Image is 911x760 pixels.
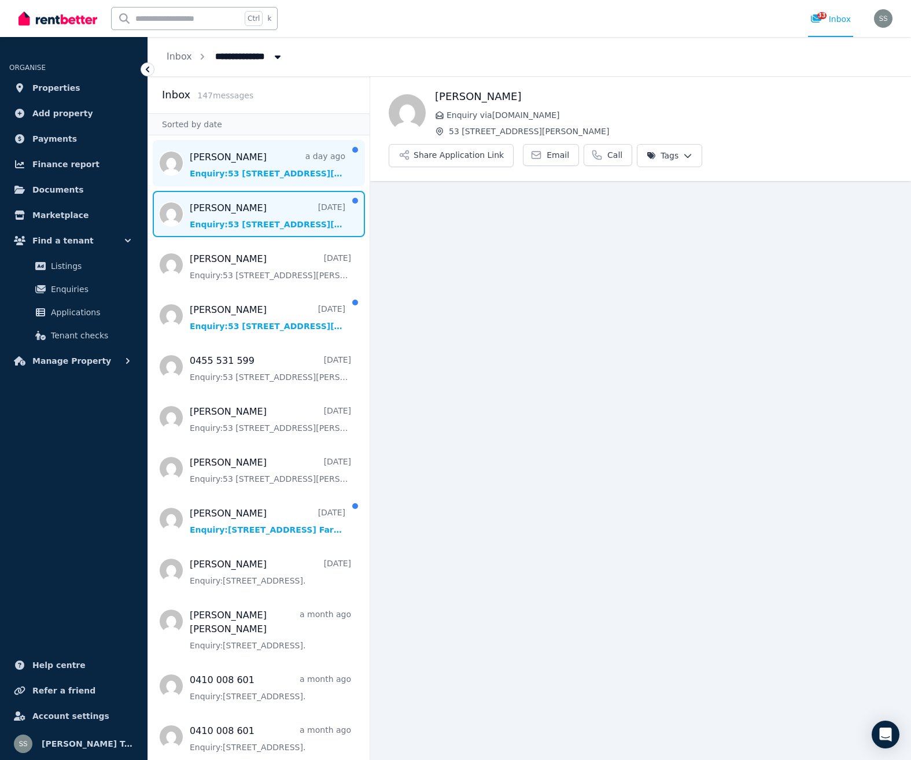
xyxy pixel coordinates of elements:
a: [PERSON_NAME]a day agoEnquiry:53 [STREET_ADDRESS][PERSON_NAME]. [190,150,345,179]
a: Applications [14,301,134,324]
span: [PERSON_NAME] Total Real Estate [42,737,134,751]
a: [PERSON_NAME][DATE]Enquiry:[STREET_ADDRESS]. [190,558,351,586]
span: Tenant checks [51,329,129,342]
span: Applications [51,305,129,319]
nav: Breadcrumb [148,37,302,76]
span: Help centre [32,658,86,672]
div: Open Intercom Messenger [872,721,899,748]
a: Account settings [9,704,138,728]
span: Email [547,149,569,161]
a: [PERSON_NAME][DATE]Enquiry:53 [STREET_ADDRESS][PERSON_NAME]. [190,303,345,332]
a: [PERSON_NAME][DATE]Enquiry:53 [STREET_ADDRESS][PERSON_NAME]. [190,252,351,281]
div: Sorted by date [148,113,370,135]
a: [PERSON_NAME][DATE]Enquiry:53 [STREET_ADDRESS][PERSON_NAME]. [190,405,351,434]
button: Tags [637,144,702,167]
a: Add property [9,102,138,125]
a: Properties [9,76,138,99]
span: k [267,14,271,23]
a: Help centre [9,654,138,677]
span: Tags [647,150,678,161]
a: 0410 008 601a month agoEnquiry:[STREET_ADDRESS]. [190,724,351,753]
a: Marketplace [9,204,138,227]
span: Account settings [32,709,109,723]
span: Finance report [32,157,99,171]
span: ORGANISE [9,64,46,72]
span: Marketplace [32,208,88,222]
h1: [PERSON_NAME] [435,88,892,105]
a: Email [523,144,579,166]
a: Payments [9,127,138,150]
a: Tenant checks [14,324,134,347]
a: Documents [9,178,138,201]
span: 53 [STREET_ADDRESS][PERSON_NAME] [449,126,892,137]
span: Properties [32,81,80,95]
span: 147 message s [197,91,253,100]
a: [PERSON_NAME][DATE]Enquiry:53 [STREET_ADDRESS][PERSON_NAME]. [190,201,345,230]
span: Payments [32,132,77,146]
span: Ctrl [245,11,263,26]
span: Manage Property [32,354,111,368]
span: Find a tenant [32,234,94,248]
a: 0410 008 601a month agoEnquiry:[STREET_ADDRESS]. [190,673,351,702]
img: RentBetter [19,10,97,27]
a: Enquiries [14,278,134,301]
a: Call [584,144,632,166]
a: Listings [14,254,134,278]
h2: Inbox [162,87,190,103]
a: [PERSON_NAME] [PERSON_NAME]a month agoEnquiry:[STREET_ADDRESS]. [190,608,351,651]
a: 0455 531 599[DATE]Enquiry:53 [STREET_ADDRESS][PERSON_NAME]. [190,354,351,383]
button: Share Application Link [389,144,514,167]
div: Inbox [810,13,851,25]
button: Manage Property [9,349,138,372]
img: Sue Seivers Total Real Estate [14,735,32,753]
span: Listings [51,259,129,273]
span: Refer a friend [32,684,95,698]
span: Call [607,149,622,161]
span: Add property [32,106,93,120]
span: 33 [817,12,827,19]
span: Enquiries [51,282,129,296]
a: Refer a friend [9,679,138,702]
button: Find a tenant [9,229,138,252]
a: [PERSON_NAME][DATE]Enquiry:53 [STREET_ADDRESS][PERSON_NAME]. [190,456,351,485]
a: Inbox [167,51,192,62]
span: Documents [32,183,84,197]
img: Sue Seivers Total Real Estate [874,9,892,28]
span: Enquiry via [DOMAIN_NAME] [447,109,892,121]
a: [PERSON_NAME][DATE]Enquiry:[STREET_ADDRESS] Farms. [190,507,345,536]
a: Finance report [9,153,138,176]
img: Justin [389,94,426,131]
